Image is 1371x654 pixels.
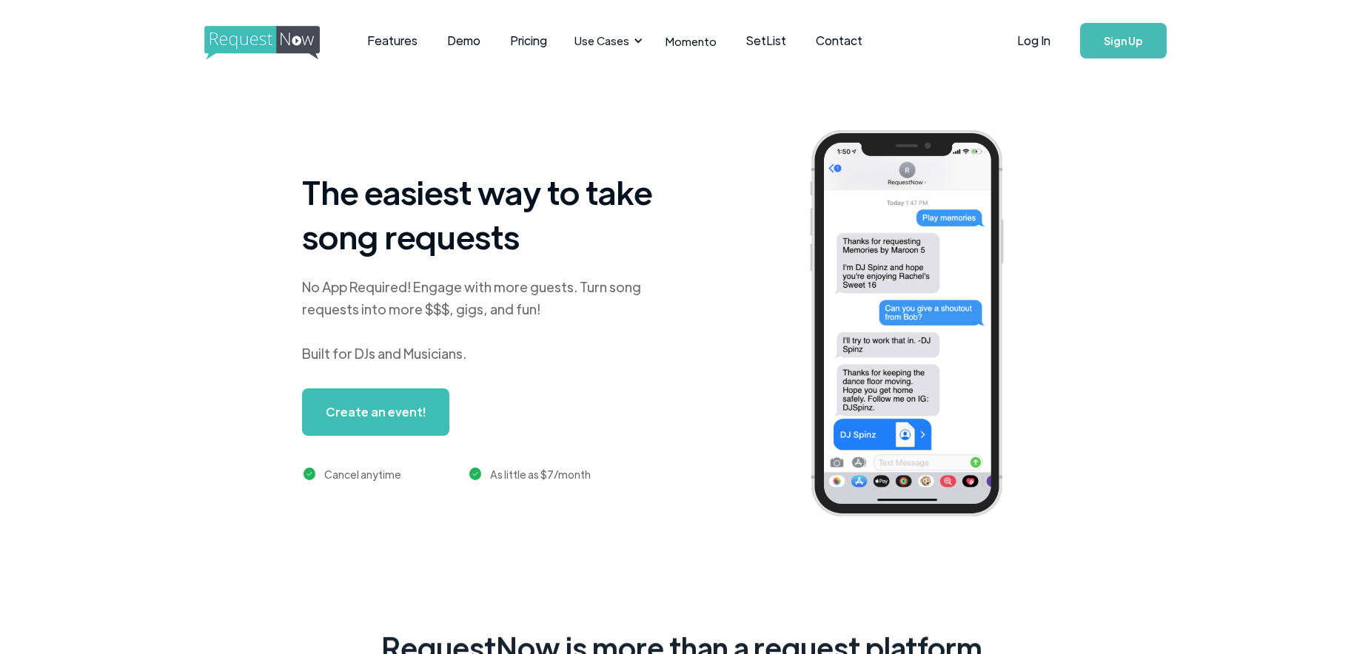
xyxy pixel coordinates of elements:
div: Use Cases [566,18,647,64]
a: Create an event! [302,388,449,436]
a: Sign Up [1080,23,1167,58]
a: Pricing [495,18,562,64]
a: Demo [432,18,495,64]
div: No App Required! Engage with more guests. Turn song requests into more $$$, gigs, and fun! Built ... [302,276,672,365]
div: Use Cases [574,33,629,49]
a: Log In [1002,15,1065,67]
img: iphone screenshot [793,120,1043,532]
a: Features [352,18,432,64]
img: green checkmark [469,468,482,480]
a: SetList [731,18,801,64]
img: green checkmark [304,468,316,480]
a: Contact [801,18,877,64]
div: Cancel anytime [324,465,401,483]
a: Momento [651,19,731,63]
div: As little as $7/month [490,465,591,483]
h1: The easiest way to take song requests [302,169,672,258]
a: home [204,26,315,55]
img: requestnow logo [204,26,347,60]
